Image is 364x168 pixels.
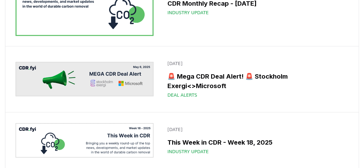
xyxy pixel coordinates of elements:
[167,92,197,98] span: Deal Alerts
[167,148,209,155] span: Industry Update
[167,126,345,133] p: [DATE]
[167,9,209,16] span: Industry Update
[167,60,345,67] p: [DATE]
[16,123,154,158] img: This Week in CDR - Week 18, 2025 blog post image
[164,57,348,102] a: [DATE]🚨 Mega CDR Deal Alert! 🚨 Stockholm Exergi<>MicrosoftDeal Alerts
[16,62,154,96] img: 🚨 Mega CDR Deal Alert! 🚨 Stockholm Exergi<>Microsoft blog post image
[167,138,345,147] h3: This Week in CDR - Week 18, 2025
[164,123,348,159] a: [DATE]This Week in CDR - Week 18, 2025Industry Update
[167,72,345,91] h3: 🚨 Mega CDR Deal Alert! 🚨 Stockholm Exergi<>Microsoft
